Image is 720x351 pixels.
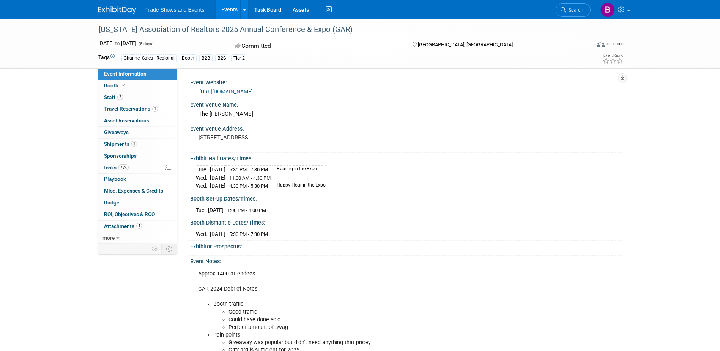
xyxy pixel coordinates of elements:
span: Trade Shows and Events [145,7,205,13]
td: Personalize Event Tab Strip [148,244,162,254]
div: Event Rating [603,54,623,57]
span: 2 [117,94,123,100]
span: 11:00 AM - 4:30 PM [229,175,271,181]
a: Attachments4 [98,221,177,232]
i: Booth reservation complete [122,83,126,87]
span: [GEOGRAPHIC_DATA], [GEOGRAPHIC_DATA] [418,42,513,47]
span: 75% [118,164,129,170]
pre: [STREET_ADDRESS] [199,134,362,141]
img: ExhibitDay [98,6,136,14]
td: [DATE] [210,166,225,174]
a: Tasks75% [98,162,177,174]
a: Asset Reservations [98,115,177,126]
span: Misc. Expenses & Credits [104,188,163,194]
span: more [102,235,115,241]
div: Booth [180,54,197,62]
a: Travel Reservations1 [98,103,177,115]
a: Budget [98,197,177,209]
a: Giveaways [98,127,177,138]
a: Search [556,3,591,17]
span: (5 days) [138,41,154,46]
img: Barbara Wilkinson [600,3,615,17]
span: Budget [104,199,121,206]
td: [DATE] [210,230,225,238]
li: Good traffic [228,308,533,316]
a: Sponsorships [98,150,177,162]
td: Tue. [196,166,210,174]
img: Format-Inperson.png [597,41,605,47]
span: Giveaways [104,129,129,135]
span: Tasks [103,164,129,171]
td: Wed. [196,182,210,190]
span: Attachments [104,223,142,229]
div: Booth Set-up Dates/Times: [190,193,622,202]
div: Booth Dismantle Dates/Times: [190,217,622,226]
a: Misc. Expenses & Credits [98,185,177,197]
td: Tue. [196,206,208,214]
div: Event Venue Name: [190,99,622,109]
a: Staff2 [98,92,177,103]
a: more [98,232,177,244]
td: [DATE] [210,174,225,182]
span: ROI, Objectives & ROO [104,211,155,217]
span: Booth [104,82,127,89]
a: Event Information [98,68,177,80]
span: 1 [131,141,137,147]
td: Toggle Event Tabs [161,244,177,254]
span: Travel Reservations [104,106,158,112]
span: 4:30 PM - 5:30 PM [229,183,268,189]
span: 5:30 PM - 7:30 PM [229,167,268,172]
div: Event Format [546,40,624,51]
span: 4 [136,223,142,229]
span: Shipments [104,141,137,147]
div: Exhibit Hall Dates/Times: [190,153,622,162]
div: The [PERSON_NAME] [196,108,616,120]
td: Tags [98,54,115,62]
span: Search [566,7,583,13]
li: Booth traffic [213,300,533,331]
span: to [114,40,121,46]
span: Event Information [104,71,147,77]
a: Playbook [98,174,177,185]
span: 5:30 PM - 7:30 PM [229,231,268,237]
div: Exhibitor Prospectus: [190,241,622,250]
span: [DATE] [DATE] [98,40,137,46]
div: Event Website: [190,77,622,86]
div: Event Notes: [190,256,622,265]
div: Tier 2 [231,54,247,62]
div: Channel Sales - Regional [121,54,177,62]
li: Could have done solo [228,316,533,324]
a: Booth [98,80,177,92]
div: Event Venue Address: [190,123,622,133]
span: Asset Reservations [104,117,149,123]
div: B2C [215,54,228,62]
span: 1:00 PM - 4:00 PM [227,207,266,213]
div: B2B [199,54,213,62]
a: [URL][DOMAIN_NAME] [199,89,253,95]
td: Wed. [196,230,210,238]
td: [DATE] [210,182,225,190]
span: Sponsorships [104,153,137,159]
span: 1 [152,106,158,112]
td: Wed. [196,174,210,182]
td: [DATE] [208,206,224,214]
div: Committed [232,40,400,53]
li: Giveaway was popular but didn't need anything that pricey [228,339,533,346]
li: Perfect amount of swag [228,324,533,331]
div: [US_STATE] Association of Realtors 2025 Annual Conference & Expo (GAR) [96,23,579,36]
div: In-Person [606,41,624,47]
span: Staff [104,94,123,100]
a: ROI, Objectives & ROO [98,209,177,220]
span: Playbook [104,176,126,182]
a: Shipments1 [98,139,177,150]
td: Happy Hour in the Expo [272,182,326,190]
td: Evening in the Expo [272,166,326,174]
